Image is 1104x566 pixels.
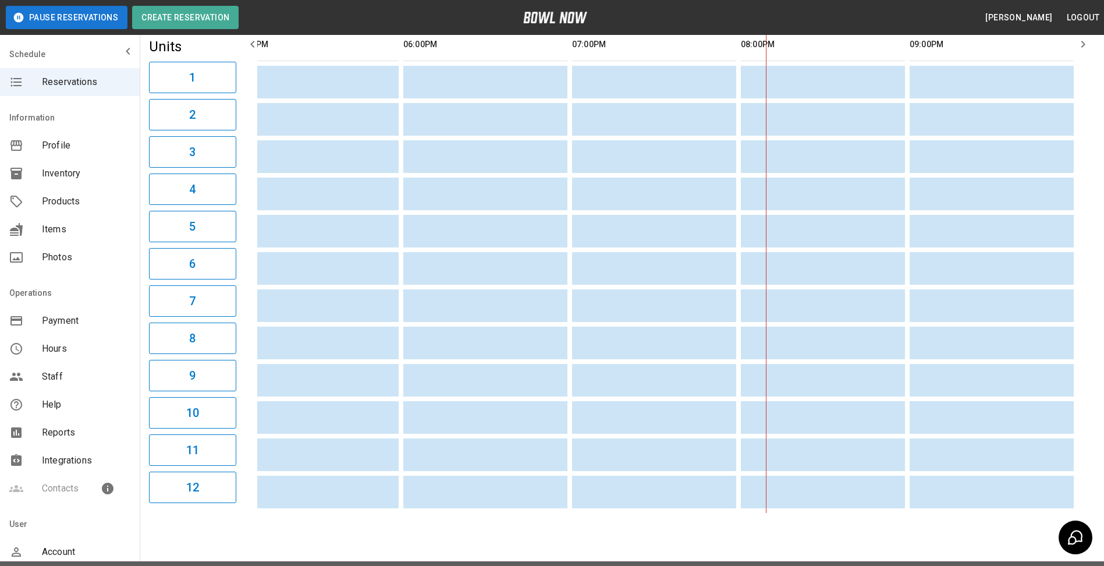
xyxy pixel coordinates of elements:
img: logo [523,12,587,23]
span: Integrations [42,454,130,468]
h6: 12 [186,478,199,497]
button: 9 [149,360,236,391]
h6: 10 [186,404,199,422]
span: Reports [42,426,130,440]
button: 8 [149,323,236,354]
th: 09:00PM [910,28,1074,61]
button: 12 [149,472,236,503]
h6: 8 [189,329,196,348]
h6: 5 [189,217,196,236]
span: Account [42,545,130,559]
th: 08:00PM [741,28,905,61]
span: Items [42,222,130,236]
span: Reservations [42,75,130,89]
button: [PERSON_NAME] [981,7,1057,29]
h6: 3 [189,143,196,161]
h6: 4 [189,180,196,199]
h6: 7 [189,292,196,310]
span: Photos [42,250,130,264]
button: 3 [149,136,236,168]
span: Help [42,398,130,412]
span: Inventory [42,167,130,181]
h6: 9 [189,366,196,385]
button: 7 [149,285,236,317]
span: Hours [42,342,130,356]
button: 11 [149,434,236,466]
span: Payment [42,314,130,328]
button: 1 [149,62,236,93]
button: Pause Reservations [6,6,127,29]
h5: Units [149,37,236,56]
button: 5 [149,211,236,242]
button: 2 [149,99,236,130]
button: Create Reservation [132,6,239,29]
h6: 6 [189,254,196,273]
span: Profile [42,139,130,153]
h6: 11 [186,441,199,459]
span: Products [42,194,130,208]
h6: 2 [189,105,196,124]
span: Staff [42,370,130,384]
button: 6 [149,248,236,280]
button: 4 [149,174,236,205]
button: 10 [149,397,236,429]
button: Logout [1062,7,1104,29]
h6: 1 [189,68,196,87]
